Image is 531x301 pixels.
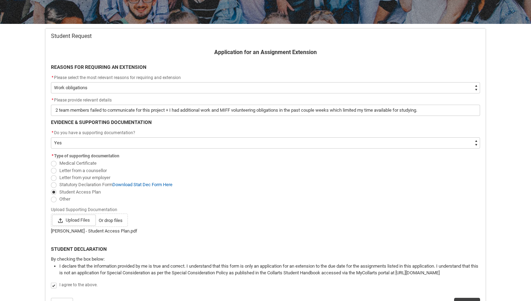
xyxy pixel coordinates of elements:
[51,228,480,235] div: [PERSON_NAME] - Student Access Plan.pdf
[52,130,53,135] abbr: required
[59,189,101,195] span: Student Access Plan
[51,98,112,103] span: Please provide relevant details
[214,49,317,55] b: Application for an Assignment Extension
[51,205,120,213] span: Upload Supporting Documentation
[52,75,53,80] abbr: required
[59,175,110,180] span: Letter from your employer
[51,33,92,40] span: Student Request
[51,256,480,263] p: By checking the box below:
[54,153,119,158] span: Type of supporting documentation
[112,182,172,187] a: Download Stat Dec Form Here
[59,161,97,166] span: Medical Certificate
[52,98,53,103] abbr: required
[99,217,123,224] span: Or drop files
[54,130,135,135] span: Do you have a supporting documentation?
[59,196,70,202] span: Other
[54,75,181,80] span: Please select the most relevant reasons for requiring and extension
[59,182,172,187] span: Statutory Declaration Form
[51,246,107,252] b: STUDENT DECLARATION
[59,168,107,173] span: Letter from a counsellor
[59,282,98,287] span: I agree to the above.
[52,215,96,226] span: Upload Files
[52,153,53,158] abbr: required
[51,64,146,70] b: REASONS FOR REQUIRING AN EXTENSION
[51,119,152,125] b: EVIDENCE & SUPPORTING DOCUMENTATION
[59,263,480,276] li: I declare that the information provided by me is true and correct. I understand that this form is...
